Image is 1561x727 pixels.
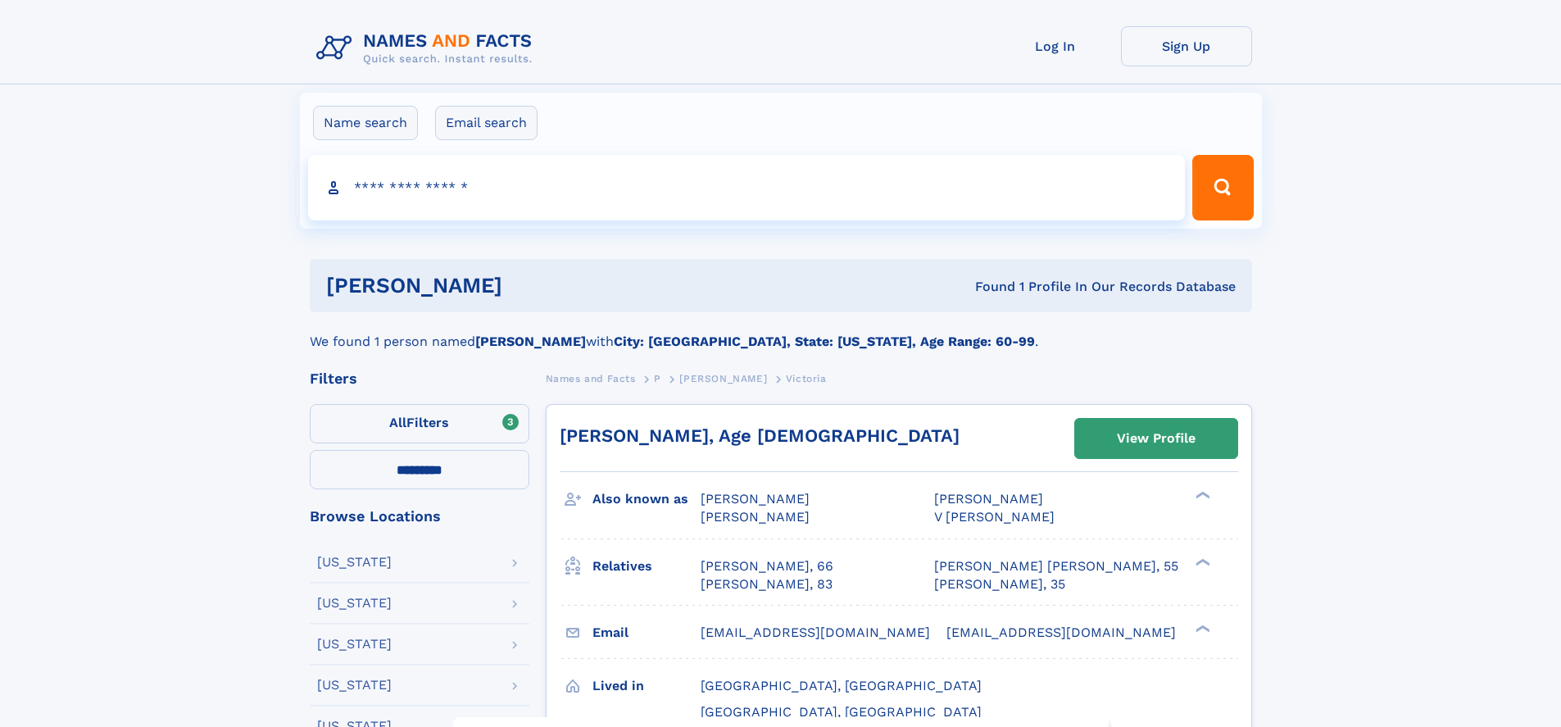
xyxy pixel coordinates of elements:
[1191,623,1211,634] div: ❯
[701,509,810,525] span: [PERSON_NAME]
[990,26,1121,66] a: Log In
[1191,557,1211,567] div: ❯
[701,625,930,640] span: [EMAIL_ADDRESS][DOMAIN_NAME]
[701,678,982,693] span: [GEOGRAPHIC_DATA], [GEOGRAPHIC_DATA]
[317,597,392,610] div: [US_STATE]
[592,619,701,647] h3: Email
[317,638,392,651] div: [US_STATE]
[435,106,538,140] label: Email search
[317,556,392,569] div: [US_STATE]
[308,155,1186,220] input: search input
[701,491,810,507] span: [PERSON_NAME]
[1117,420,1196,457] div: View Profile
[679,368,767,388] a: [PERSON_NAME]
[592,672,701,700] h3: Lived in
[317,679,392,692] div: [US_STATE]
[654,368,661,388] a: P
[310,312,1252,352] div: We found 1 person named with .
[654,373,661,384] span: P
[313,106,418,140] label: Name search
[389,415,406,430] span: All
[701,557,833,575] a: [PERSON_NAME], 66
[946,625,1176,640] span: [EMAIL_ADDRESS][DOMAIN_NAME]
[1075,419,1237,458] a: View Profile
[310,509,529,524] div: Browse Locations
[310,371,529,386] div: Filters
[326,275,739,296] h1: [PERSON_NAME]
[934,557,1178,575] a: [PERSON_NAME] [PERSON_NAME], 55
[1192,155,1253,220] button: Search Button
[679,373,767,384] span: [PERSON_NAME]
[701,575,833,593] a: [PERSON_NAME], 83
[934,509,1055,525] span: V [PERSON_NAME]
[592,485,701,513] h3: Also known as
[786,373,827,384] span: Victoria
[546,368,636,388] a: Names and Facts
[934,491,1043,507] span: [PERSON_NAME]
[738,278,1236,296] div: Found 1 Profile In Our Records Database
[560,425,960,446] a: [PERSON_NAME], Age [DEMOGRAPHIC_DATA]
[1191,490,1211,501] div: ❯
[614,334,1035,349] b: City: [GEOGRAPHIC_DATA], State: [US_STATE], Age Range: 60-99
[934,575,1065,593] a: [PERSON_NAME], 35
[310,404,529,443] label: Filters
[592,552,701,580] h3: Relatives
[310,26,546,70] img: Logo Names and Facts
[701,704,982,720] span: [GEOGRAPHIC_DATA], [GEOGRAPHIC_DATA]
[475,334,586,349] b: [PERSON_NAME]
[1121,26,1252,66] a: Sign Up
